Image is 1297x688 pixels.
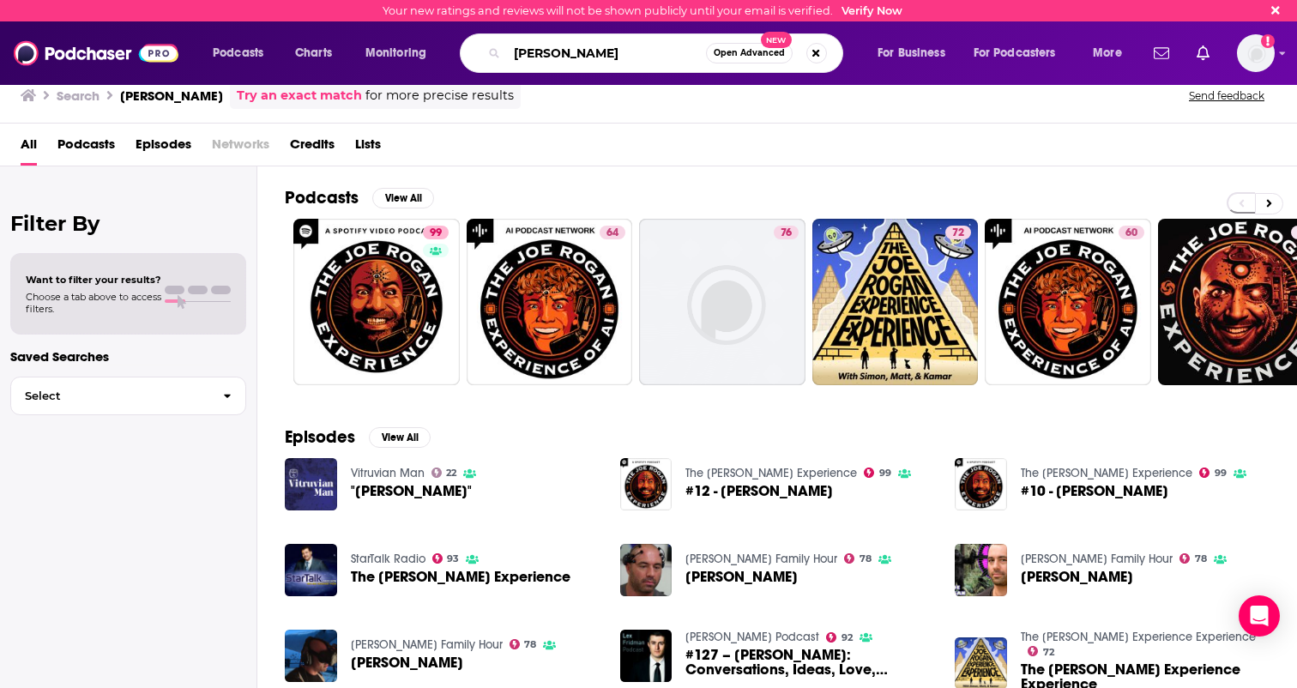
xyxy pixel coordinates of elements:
span: 78 [1195,555,1207,563]
img: JOE ROGAN [955,544,1007,596]
a: Charts [284,39,342,67]
a: Verify Now [842,4,902,17]
a: StarTalk Radio [351,552,425,566]
a: Credits [290,130,335,166]
span: 64 [606,225,618,242]
span: The [PERSON_NAME] Experience [351,570,570,584]
h2: Filter By [10,211,246,236]
span: Networks [212,130,269,166]
span: More [1093,41,1122,65]
a: Show notifications dropdown [1147,39,1176,68]
h2: Podcasts [285,187,359,208]
a: #12 - Joe Rogan [685,484,833,498]
span: Choose a tab above to access filters. [26,291,161,315]
a: "Joe Rogan" [351,484,472,498]
a: 60 [1119,226,1144,239]
a: 76 [639,219,805,385]
img: #127 – Joe Rogan: Conversations, Ideas, Love, Freedom & The Joe Rogan Experience [620,630,673,682]
button: open menu [866,39,967,67]
span: For Business [878,41,945,65]
a: The Joe Rogan Experience [685,466,857,480]
a: The Joe Rogan Experience Experience [1021,630,1256,644]
button: open menu [962,39,1081,67]
svg: Email not verified [1261,34,1275,48]
a: Duncan Trussell Family Hour [351,637,503,652]
a: 99 [864,468,891,478]
button: View All [369,427,431,448]
a: 72 [812,219,979,385]
span: 99 [1215,469,1227,477]
a: 78 [844,553,872,564]
a: Podcasts [57,130,115,166]
h2: Episodes [285,426,355,448]
a: 99 [423,226,449,239]
h3: [PERSON_NAME] [120,88,223,104]
a: JOE ROGAN [351,655,463,670]
a: 99 [1199,468,1227,478]
button: View All [372,188,434,208]
img: User Profile [1237,34,1275,72]
button: open menu [201,39,286,67]
span: for more precise results [365,86,514,106]
a: 99 [293,219,460,385]
span: Logged in as KaraSevenLetter [1237,34,1275,72]
span: #127 – [PERSON_NAME]: Conversations, Ideas, Love, Freedom & The [PERSON_NAME] Experience [685,648,934,677]
img: The Joe Rogan Experience [285,544,337,596]
a: Episodes [136,130,191,166]
a: #127 – Joe Rogan: Conversations, Ideas, Love, Freedom & The Joe Rogan Experience [685,648,934,677]
span: [PERSON_NAME] [351,655,463,670]
a: 72 [1028,646,1054,656]
img: JOE ROGAN [620,544,673,596]
a: Show notifications dropdown [1190,39,1216,68]
span: 93 [447,555,459,563]
img: #12 - Joe Rogan [620,458,673,510]
a: 76 [774,226,799,239]
button: Show profile menu [1237,34,1275,72]
a: Lex Fridman Podcast [685,630,819,644]
span: #12 - [PERSON_NAME] [685,484,833,498]
a: 78 [1179,553,1207,564]
img: #10 - Joe Rogan [955,458,1007,510]
a: 22 [431,468,457,478]
button: Open AdvancedNew [706,43,793,63]
a: PodcastsView All [285,187,434,208]
img: "Joe Rogan" [285,458,337,510]
span: Select [11,390,209,401]
span: 99 [879,469,891,477]
span: 60 [1125,225,1137,242]
div: Open Intercom Messenger [1239,595,1280,637]
div: Search podcasts, credits, & more... [476,33,860,73]
div: Your new ratings and reviews will not be shown publicly until your email is verified. [383,4,902,17]
a: 60 [985,219,1151,385]
a: Podchaser - Follow, Share and Rate Podcasts [14,37,178,69]
button: Send feedback [1184,88,1270,103]
a: Try an exact match [237,86,362,106]
a: All [21,130,37,166]
a: Duncan Trussell Family Hour [685,552,837,566]
span: 76 [781,225,792,242]
span: #10 - [PERSON_NAME] [1021,484,1168,498]
h3: Search [57,88,100,104]
button: open menu [353,39,449,67]
span: [PERSON_NAME] [1021,570,1133,584]
span: 78 [860,555,872,563]
span: Charts [295,41,332,65]
span: 78 [524,641,536,649]
span: Want to filter your results? [26,274,161,286]
span: Open Advanced [714,49,785,57]
a: Lists [355,130,381,166]
a: EpisodesView All [285,426,431,448]
a: 72 [945,226,971,239]
span: [PERSON_NAME] [685,570,798,584]
a: 64 [600,226,625,239]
